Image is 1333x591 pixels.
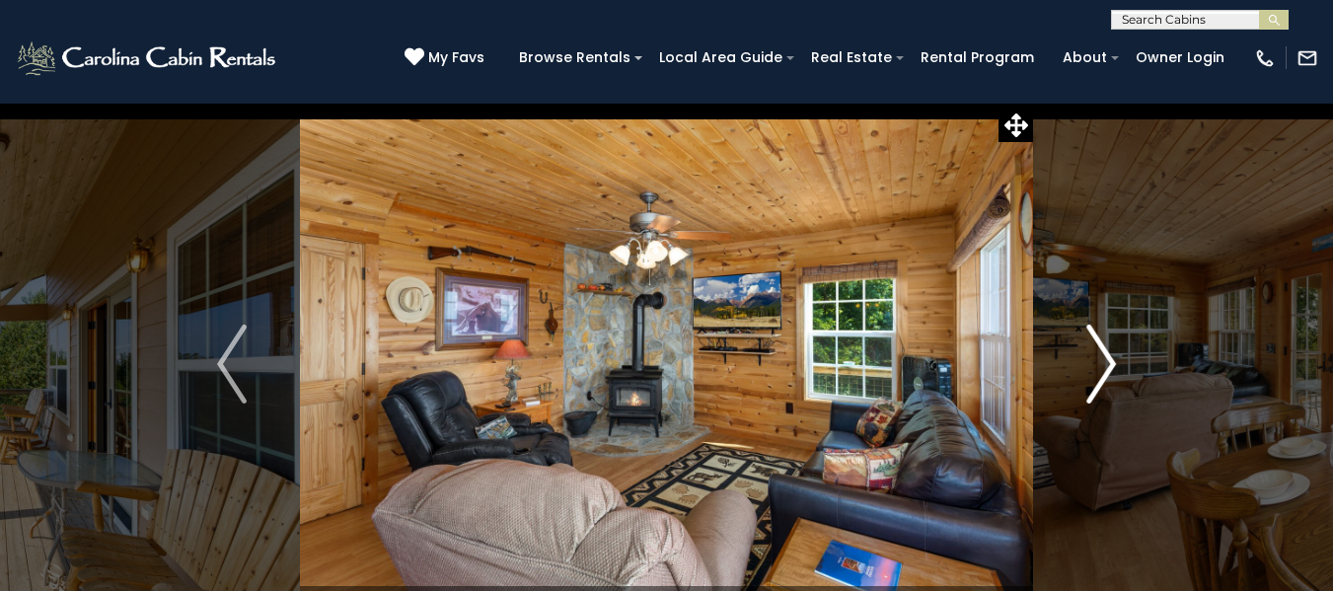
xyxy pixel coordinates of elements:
a: About [1053,42,1117,73]
a: Real Estate [801,42,902,73]
a: Browse Rentals [509,42,640,73]
img: White-1-2.png [15,38,281,78]
a: Local Area Guide [649,42,792,73]
a: Owner Login [1126,42,1234,73]
img: phone-regular-white.png [1254,47,1276,69]
span: My Favs [428,47,484,68]
img: arrow [1086,325,1116,404]
a: Rental Program [911,42,1044,73]
img: mail-regular-white.png [1296,47,1318,69]
a: My Favs [405,47,489,69]
img: arrow [217,325,247,404]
